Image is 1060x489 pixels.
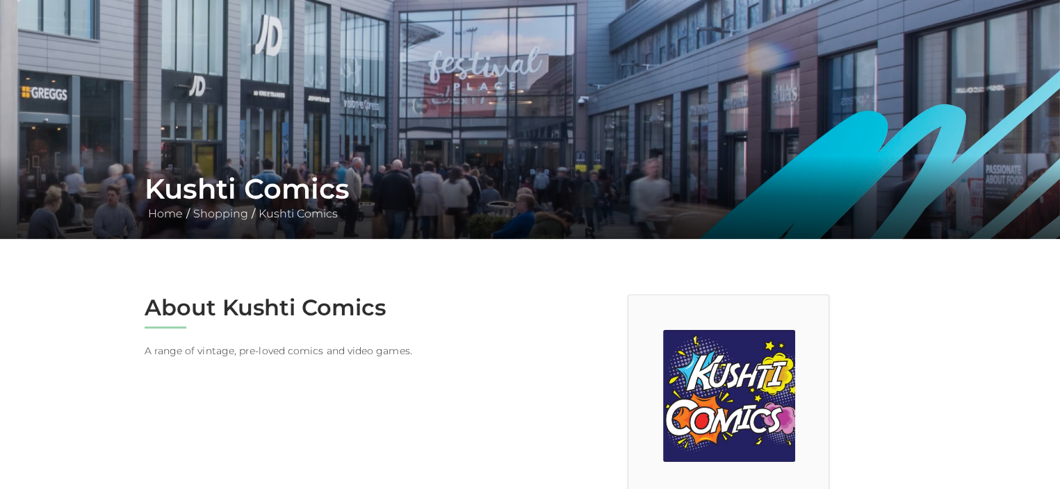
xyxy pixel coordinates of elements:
[134,172,927,222] div: / /
[145,172,916,206] h1: Kushti Comics
[145,295,520,321] h2: About Kushti Comics
[190,207,252,220] a: Shopping
[255,207,341,220] a: Kushti Comics
[145,342,520,359] p: A range of vintage, pre-loved comics and video games.
[145,207,186,220] a: Home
